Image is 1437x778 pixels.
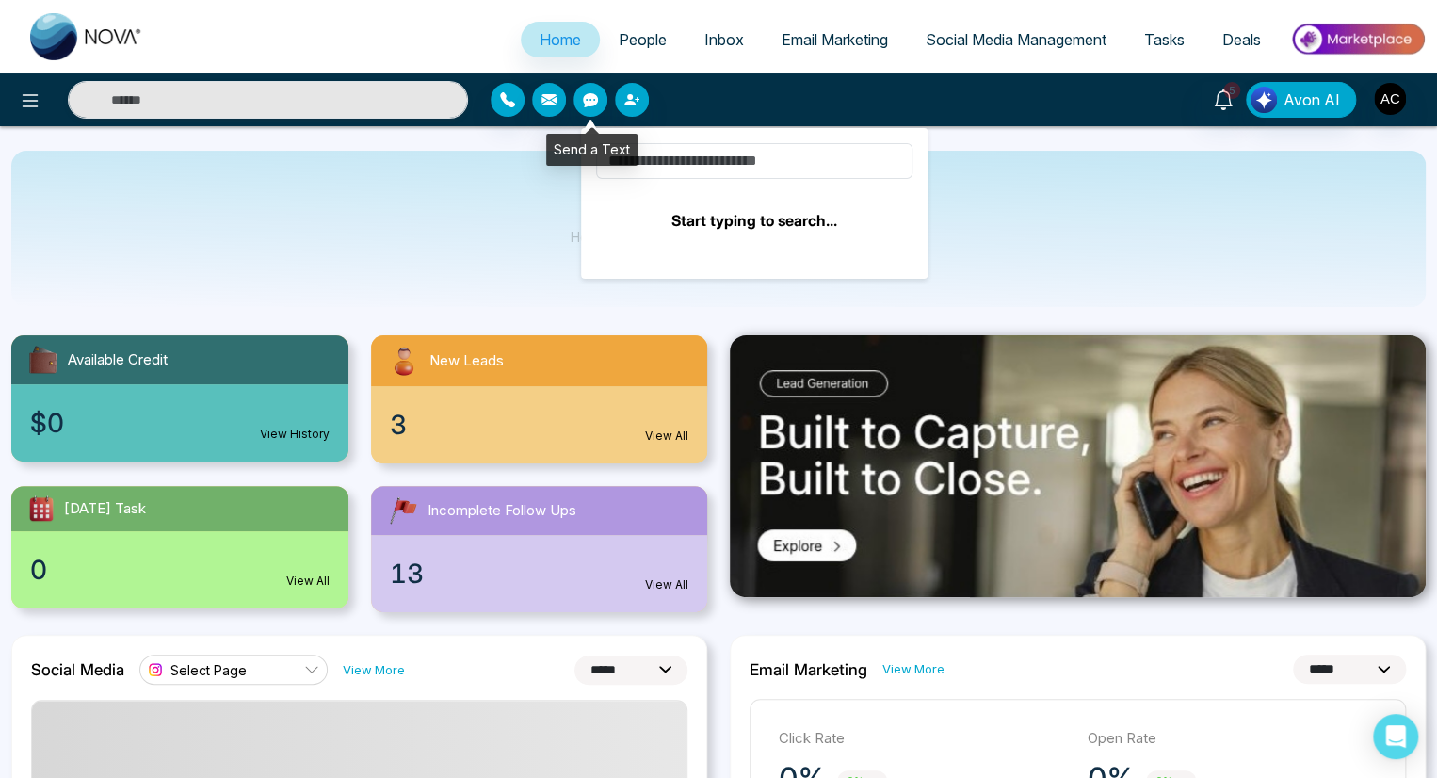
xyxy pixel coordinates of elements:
[390,405,407,445] span: 3
[30,403,64,443] span: $0
[907,22,1125,57] a: Social Media Management
[386,343,422,379] img: newLeads.svg
[146,660,165,679] img: instagram
[645,576,688,593] a: View All
[1289,18,1426,60] img: Market-place.gif
[26,343,60,377] img: availableCredit.svg
[64,498,146,520] span: [DATE] Task
[30,13,143,60] img: Nova CRM Logo
[1246,82,1356,118] button: Avon AI
[429,350,504,372] span: New Leads
[882,660,945,678] a: View More
[1125,22,1203,57] a: Tasks
[31,660,124,679] h2: Social Media
[260,426,330,443] a: View History
[619,30,667,49] span: People
[360,335,719,463] a: New Leads3View All
[30,550,47,590] span: 0
[68,349,168,371] span: Available Credit
[1201,82,1246,115] a: 5
[360,486,719,612] a: Incomplete Follow Ups13View All
[1222,30,1261,49] span: Deals
[286,573,330,590] a: View All
[926,30,1106,49] span: Social Media Management
[671,211,837,230] b: Start typing to search...
[1251,87,1277,113] img: Lead Flow
[521,22,600,57] a: Home
[386,494,420,527] img: followUps.svg
[645,428,688,445] a: View All
[1203,22,1280,57] a: Deals
[1144,30,1185,49] span: Tasks
[170,661,247,679] span: Select Page
[540,30,581,49] span: Home
[1088,728,1378,750] p: Open Rate
[686,22,763,57] a: Inbox
[390,554,424,593] span: 13
[763,22,907,57] a: Email Marketing
[1373,714,1418,759] div: Open Intercom Messenger
[546,134,638,166] div: Send a Text
[571,198,867,214] p: Hello [PERSON_NAME]
[704,30,744,49] span: Inbox
[428,500,576,522] span: Incomplete Follow Ups
[343,661,405,679] a: View More
[1374,83,1406,115] img: User Avatar
[779,728,1069,750] p: Click Rate
[571,229,867,245] p: Here's what happening in your account [DATE].
[1284,89,1340,111] span: Avon AI
[750,660,867,679] h2: Email Marketing
[26,494,57,524] img: todayTask.svg
[1223,82,1240,99] span: 5
[730,335,1426,597] img: .
[782,30,888,49] span: Email Marketing
[600,22,686,57] a: People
